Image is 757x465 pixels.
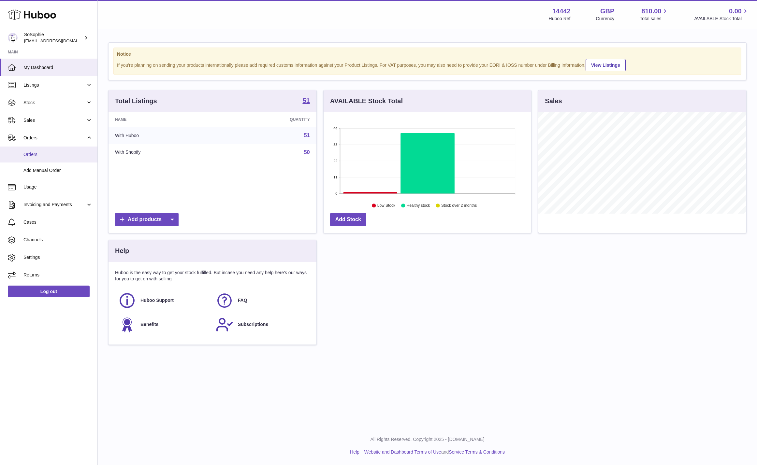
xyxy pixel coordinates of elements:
strong: 51 [302,97,310,104]
strong: Notice [117,51,738,57]
a: 0.00 AVAILABLE Stock Total [694,7,749,22]
a: Add Stock [330,213,366,226]
span: Channels [23,237,93,243]
a: Huboo Support [118,292,209,309]
span: Huboo Support [140,297,174,303]
span: [EMAIL_ADDRESS][DOMAIN_NAME] [24,38,96,43]
span: Total sales [640,16,669,22]
h3: Help [115,247,129,255]
span: Subscriptions [238,321,268,328]
h3: AVAILABLE Stock Total [330,97,403,106]
a: 50 [304,149,310,155]
a: View Listings [586,59,626,71]
h3: Total Listings [115,97,157,106]
span: Orders [23,151,93,158]
div: Huboo Ref [549,16,571,22]
span: Stock [23,100,86,106]
span: Benefits [140,321,158,328]
a: Subscriptions [216,316,307,333]
text: Stock over 2 months [441,204,477,208]
th: Quantity [221,112,316,127]
a: 810.00 Total sales [640,7,669,22]
span: Usage [23,184,93,190]
a: 51 [304,133,310,138]
div: Currency [596,16,615,22]
a: Website and Dashboard Terms of Use [364,449,441,455]
span: 810.00 [641,7,661,16]
a: Log out [8,286,90,297]
a: Help [350,449,359,455]
a: FAQ [216,292,307,309]
span: Returns [23,272,93,278]
div: If you're planning on sending your products internationally please add required customs informati... [117,58,738,71]
text: Healthy stock [406,204,430,208]
p: All Rights Reserved. Copyright 2025 - [DOMAIN_NAME] [103,436,752,443]
a: Benefits [118,316,209,333]
text: 22 [333,159,337,163]
text: 11 [333,175,337,179]
a: Service Terms & Conditions [449,449,505,455]
span: FAQ [238,297,247,303]
span: Add Manual Order [23,167,93,174]
span: Listings [23,82,86,88]
span: Sales [23,117,86,123]
td: With Shopify [109,144,221,161]
span: Orders [23,135,86,141]
a: Add products [115,213,179,226]
span: My Dashboard [23,64,93,71]
strong: 14442 [552,7,571,16]
text: 33 [333,143,337,147]
span: Cases [23,219,93,225]
a: 51 [302,97,310,105]
text: 44 [333,126,337,130]
img: info@thebigclick.co.uk [8,33,18,43]
th: Name [109,112,221,127]
div: SoSophie [24,32,83,44]
li: and [362,449,505,455]
p: Huboo is the easy way to get your stock fulfilled. But incase you need any help here's our ways f... [115,270,310,282]
text: 0 [335,191,337,195]
text: Low Stock [377,204,396,208]
span: Invoicing and Payments [23,202,86,208]
td: With Huboo [109,127,221,144]
span: AVAILABLE Stock Total [694,16,749,22]
span: 0.00 [729,7,742,16]
span: Settings [23,254,93,261]
strong: GBP [600,7,614,16]
h3: Sales [545,97,562,106]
